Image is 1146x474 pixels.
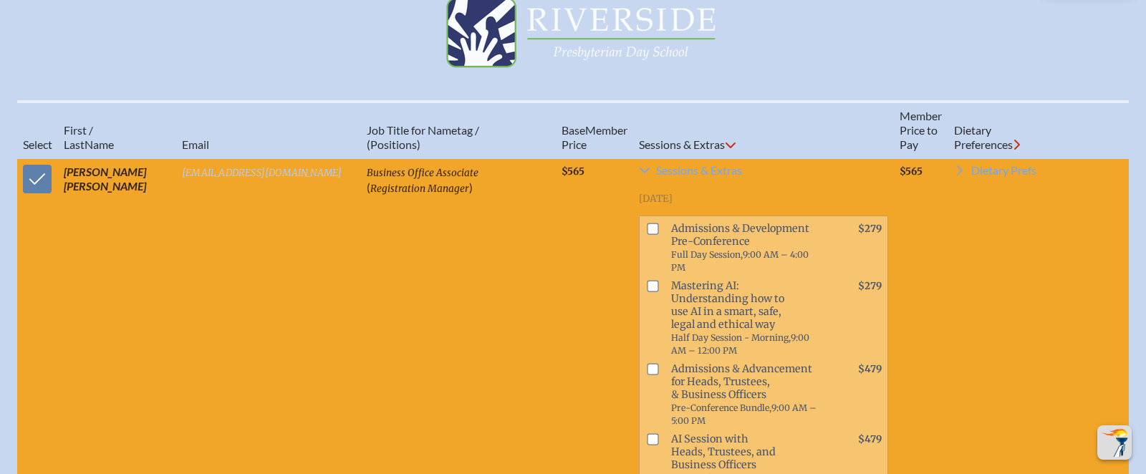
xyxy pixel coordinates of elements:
span: $279 [858,280,882,292]
span: Pre-Conference Bundle, [671,402,771,413]
th: Job Title for Nametag / (Positions) [361,102,556,158]
span: Last [64,137,85,151]
th: Email [176,102,361,158]
th: Memb [556,102,633,158]
th: Name [58,102,176,158]
span: ( [367,180,370,194]
th: Diet [948,102,1059,158]
span: Sessions & Extras [656,165,742,176]
span: ) [469,180,473,194]
span: Business Office Associate [367,167,478,179]
span: Half Day Session - Morning, [671,332,791,343]
span: $479 [858,433,882,445]
span: Mastering AI: Understanding how to use AI in a smart, safe, legal and ethical way [665,276,824,359]
span: [DATE] [639,193,673,205]
th: Member Price to Pay [894,102,949,158]
span: Admissions & Advancement for Heads, Trustees, & Business Officers [665,359,824,430]
span: $479 [858,363,882,375]
img: To the top [1100,428,1129,457]
th: Sessions & Extras [633,102,894,158]
a: [EMAIL_ADDRESS][DOMAIN_NAME] [182,167,342,179]
span: Price [562,137,587,151]
button: Scroll Top [1097,425,1132,460]
span: Select [23,137,52,151]
span: ary Preferences [954,123,1013,151]
span: er [617,123,627,137]
span: Admissions & Development Pre-Conference [665,219,824,276]
span: First / [64,123,93,137]
a: Sessions & Extras [639,165,888,182]
span: $565 [900,165,923,178]
span: Full Day Session, [671,249,743,260]
span: Dietary Prefs [971,165,1036,176]
span: $565 [562,165,584,178]
span: Base [562,123,585,137]
span: Registration Manager [370,183,469,195]
a: Dietary Prefs [954,165,1036,182]
span: $279 [858,223,882,235]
